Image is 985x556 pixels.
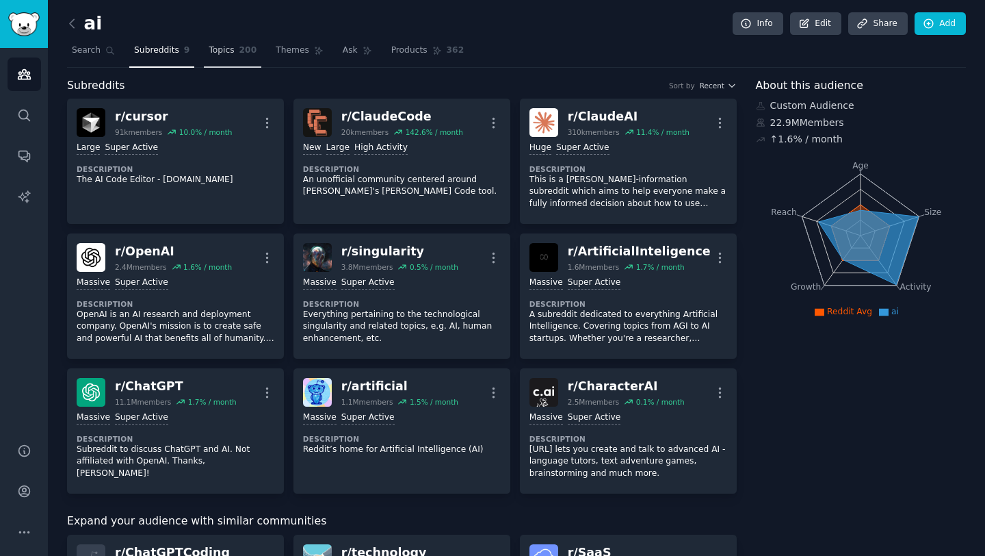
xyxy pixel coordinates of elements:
[568,277,621,290] div: Super Active
[303,174,501,198] p: An unofficial community centered around [PERSON_NAME]'s [PERSON_NAME] Code tool.
[756,99,967,113] div: Custom Audience
[115,412,168,425] div: Super Active
[77,434,274,444] dt: Description
[179,127,233,137] div: 10.0 % / month
[520,99,737,224] a: ClaudeAIr/ClaudeAI310kmembers11.4% / monthHugeSuper ActiveDescriptionThis is a [PERSON_NAME]-info...
[341,262,393,272] div: 3.8M members
[183,262,232,272] div: 1.6 % / month
[115,378,237,395] div: r/ ChatGPT
[303,277,337,290] div: Massive
[67,368,284,494] a: ChatGPTr/ChatGPT11.1Mmembers1.7% / monthMassiveSuper ActiveDescriptionSubreddit to discuss ChatGP...
[293,368,510,494] a: artificialr/artificial1.1Mmembers1.5% / monthMassiveSuper ActiveDescriptionReddit’s home for Arti...
[341,397,393,407] div: 1.1M members
[77,108,105,137] img: cursor
[67,40,120,68] a: Search
[341,127,389,137] div: 20k members
[115,108,232,125] div: r/ cursor
[915,12,966,36] a: Add
[771,207,797,216] tspan: Reach
[115,277,168,290] div: Super Active
[115,397,171,407] div: 11.1M members
[568,378,685,395] div: r/ CharacterAI
[303,142,321,155] div: New
[303,309,501,345] p: Everything pertaining to the technological singularity and related topics, e.g. AI, human enhance...
[529,142,551,155] div: Huge
[636,397,685,407] div: 0.1 % / month
[341,412,395,425] div: Super Active
[529,378,558,407] img: CharacterAI
[520,368,737,494] a: CharacterAIr/CharacterAI2.5Mmembers0.1% / monthMassiveSuper ActiveDescription[URL] lets you creat...
[568,127,620,137] div: 310k members
[848,12,907,36] a: Share
[271,40,328,68] a: Themes
[77,412,110,425] div: Massive
[338,40,377,68] a: Ask
[77,174,274,186] p: The AI Code Editor - [DOMAIN_NAME]
[343,45,358,57] span: Ask
[568,108,689,125] div: r/ ClaudeAI
[293,233,510,359] a: singularityr/singularity3.8Mmembers0.5% / monthMassiveSuper ActiveDescriptionEverything pertainin...
[529,309,727,345] p: A subreddit dedicated to everything Artificial Intelligence. Covering topics from AGI to AI start...
[72,45,101,57] span: Search
[77,277,110,290] div: Massive
[924,207,941,216] tspan: Size
[276,45,309,57] span: Themes
[700,81,737,90] button: Recent
[204,40,261,68] a: Topics200
[134,45,179,57] span: Subreddits
[529,299,727,309] dt: Description
[303,444,501,456] p: Reddit’s home for Artificial Intelligence (AI)
[303,434,501,444] dt: Description
[669,81,695,90] div: Sort by
[77,243,105,272] img: OpenAI
[636,262,685,272] div: 1.7 % / month
[115,262,167,272] div: 2.4M members
[529,164,727,174] dt: Description
[568,243,711,260] div: r/ ArtificialInteligence
[386,40,469,68] a: Products362
[529,277,563,290] div: Massive
[410,397,458,407] div: 1.5 % / month
[77,142,100,155] div: Large
[188,397,237,407] div: 1.7 % / month
[354,142,408,155] div: High Activity
[406,127,463,137] div: 142.6 % / month
[67,13,102,35] h2: ai
[239,45,257,57] span: 200
[447,45,464,57] span: 362
[67,233,284,359] a: OpenAIr/OpenAI2.4Mmembers1.6% / monthMassiveSuper ActiveDescriptionOpenAI is an AI research and d...
[303,164,501,174] dt: Description
[529,444,727,480] p: [URL] lets you create and talk to advanced AI - language tutors, text adventure games, brainstorm...
[303,378,332,407] img: artificial
[520,233,737,359] a: ArtificialInteligencer/ArtificialInteligence1.6Mmembers1.7% / monthMassiveSuper ActiveDescription...
[556,142,609,155] div: Super Active
[67,77,125,94] span: Subreddits
[733,12,783,36] a: Info
[899,282,931,292] tspan: Activity
[77,378,105,407] img: ChatGPT
[529,243,558,272] img: ArtificialInteligence
[529,108,558,137] img: ClaudeAI
[341,108,463,125] div: r/ ClaudeCode
[293,99,510,224] a: ClaudeCoder/ClaudeCode20kmembers142.6% / monthNewLargeHigh ActivityDescriptionAn unofficial commu...
[529,412,563,425] div: Massive
[67,513,326,530] span: Expand your audience with similar communities
[341,277,395,290] div: Super Active
[115,127,162,137] div: 91k members
[303,243,332,272] img: singularity
[184,45,190,57] span: 9
[790,12,841,36] a: Edit
[77,309,274,345] p: OpenAI is an AI research and deployment company. OpenAI's mission is to create safe and powerful ...
[568,262,620,272] div: 1.6M members
[341,378,458,395] div: r/ artificial
[341,243,458,260] div: r/ singularity
[77,164,274,174] dt: Description
[568,412,621,425] div: Super Active
[303,412,337,425] div: Massive
[756,116,967,130] div: 22.9M Members
[891,307,899,316] span: ai
[770,132,843,147] div: ↑ 1.6 % / month
[852,161,869,170] tspan: Age
[700,81,724,90] span: Recent
[410,262,458,272] div: 0.5 % / month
